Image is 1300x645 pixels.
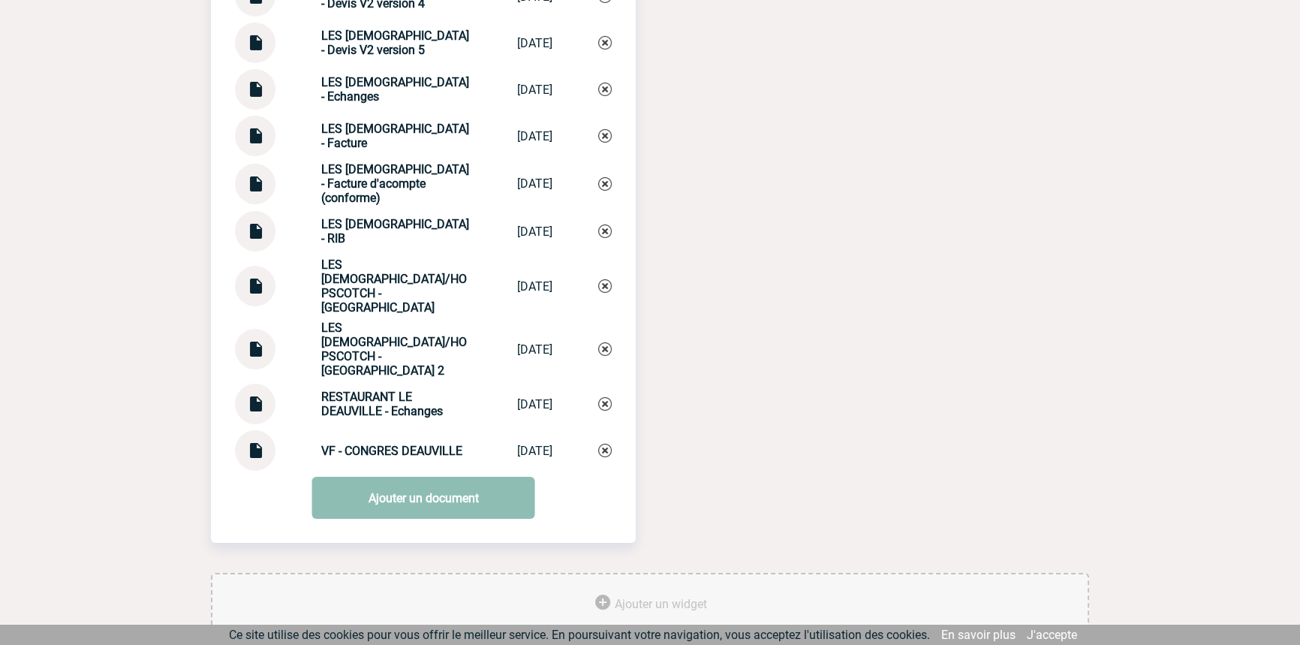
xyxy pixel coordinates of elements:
[517,83,552,97] div: [DATE]
[312,477,535,519] a: Ajouter un document
[598,279,612,293] img: Supprimer
[211,573,1089,636] div: Ajouter des outils d'aide à la gestion de votre événement
[517,176,552,191] div: [DATE]
[517,397,552,411] div: [DATE]
[941,628,1016,642] a: En savoir plus
[598,342,612,356] img: Supprimer
[321,217,469,246] strong: LES [DEMOGRAPHIC_DATA] - RIB
[321,29,469,57] strong: LES [DEMOGRAPHIC_DATA] - Devis V2 version 5
[598,36,612,50] img: Supprimer
[517,342,552,357] div: [DATE]
[517,444,552,458] div: [DATE]
[517,129,552,143] div: [DATE]
[321,390,443,418] strong: RESTAURANT LE DEAUVILLE - Echanges
[598,397,612,411] img: Supprimer
[598,177,612,191] img: Supprimer
[321,122,469,150] strong: LES [DEMOGRAPHIC_DATA] - Facture
[517,279,552,294] div: [DATE]
[517,225,552,239] div: [DATE]
[321,444,462,458] strong: VF - CONGRES DEAUVILLE
[598,129,612,143] img: Supprimer
[598,444,612,457] img: Supprimer
[598,225,612,238] img: Supprimer
[615,597,707,611] span: Ajouter un widget
[1027,628,1077,642] a: J'accepte
[321,321,467,378] strong: LES [DEMOGRAPHIC_DATA]/HOPSCOTCH - [GEOGRAPHIC_DATA] 2
[598,83,612,96] img: Supprimer
[229,628,930,642] span: Ce site utilise des cookies pour vous offrir le meilleur service. En poursuivant votre navigation...
[517,36,552,50] div: [DATE]
[321,258,467,315] strong: LES [DEMOGRAPHIC_DATA]/HOPSCOTCH - [GEOGRAPHIC_DATA]
[321,75,469,104] strong: LES [DEMOGRAPHIC_DATA] - Echanges
[321,162,469,205] strong: LES [DEMOGRAPHIC_DATA] - Facture d'acompte (conforme)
